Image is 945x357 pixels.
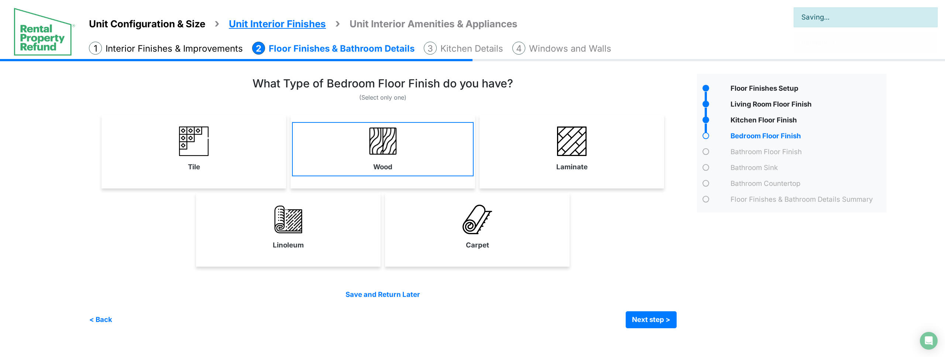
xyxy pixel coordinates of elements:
[229,18,326,30] span: Unit Interior Finishes
[466,240,489,250] label: Carpet
[274,205,303,234] img: linoleum.png
[89,18,205,30] span: Unit Configuration & Size
[729,115,887,127] div: Kitchen Floor Finish
[729,131,887,143] div: Bedroom Floor Finish
[89,311,113,328] button: < Back
[368,126,398,156] img: wood.png
[729,83,887,96] div: Floor Finishes Setup
[626,311,677,328] button: Next step >
[252,77,513,90] h3: What Type of Bedroom Floor Finish do you have?
[89,93,677,102] p: (Select only one)
[729,147,887,159] div: Bathroom Floor Finish
[729,194,887,207] div: Floor Finishes & Bathroom Details Summary
[273,240,304,250] label: Linoleum
[729,99,887,111] div: Living Room Floor Finish
[463,205,492,234] img: carpet.png
[729,163,887,175] div: Bathroom Sink
[188,162,200,172] label: Tile
[346,290,420,299] a: Save and Return Later
[801,12,930,22] span: Saving...
[556,162,588,172] label: Laminate
[729,178,887,191] div: Bathroom Countertop
[252,42,415,55] li: Floor Finishes & Bathroom Details
[920,332,938,350] div: Open Intercom Messenger
[13,7,76,56] img: spp logo
[179,126,209,156] img: tile1.png
[373,162,392,172] label: Wood
[801,38,930,48] span: Validating...
[424,42,503,55] li: Kitchen Details
[350,18,518,30] span: Unit Interior Amenities & Appliances
[512,42,611,55] li: Windows and Walls
[89,42,243,55] li: Interior Finishes & Improvements
[557,126,587,156] img: laminate_3.png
